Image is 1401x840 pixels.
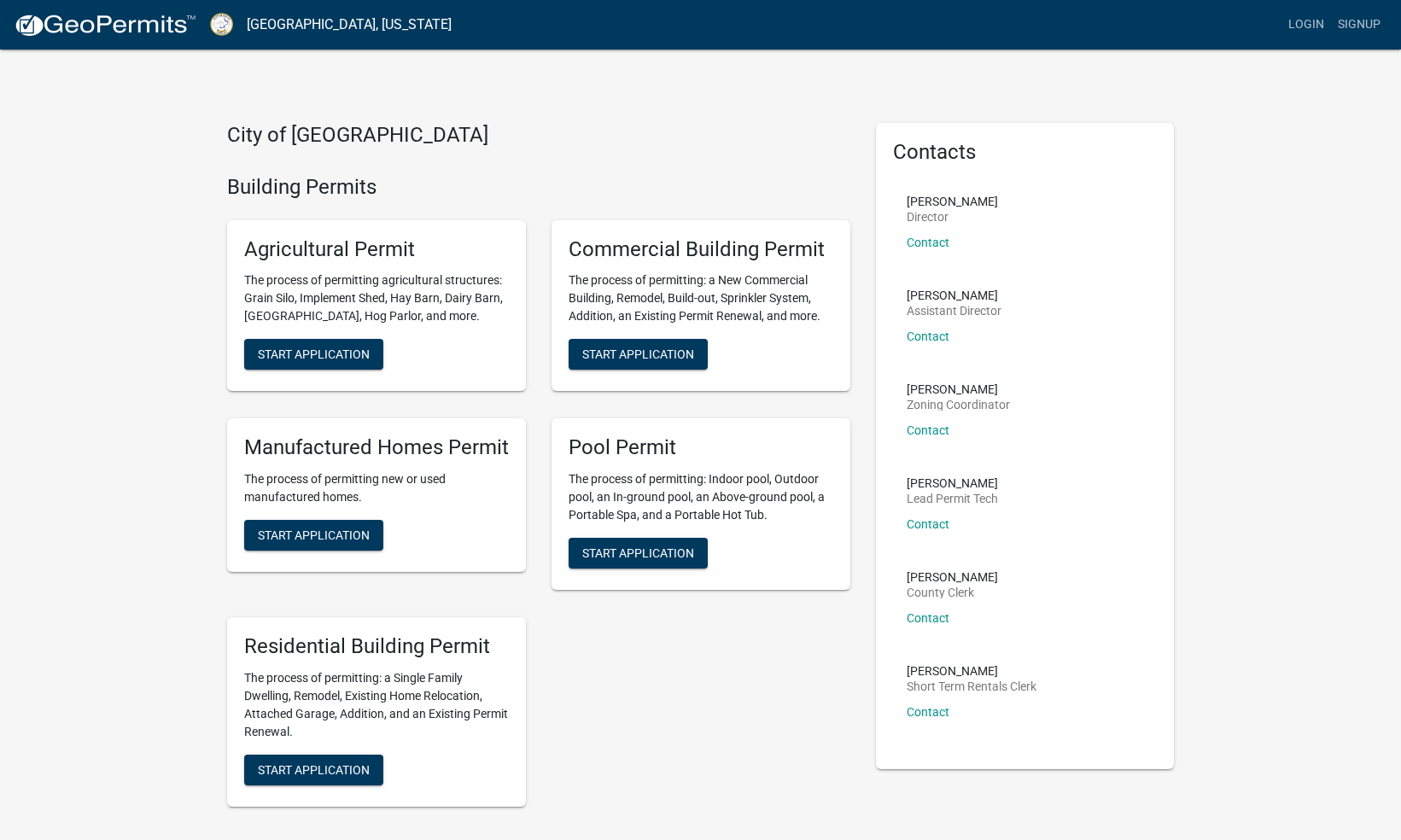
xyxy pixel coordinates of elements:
span: Start Application [582,546,694,560]
p: [PERSON_NAME] [907,383,1010,395]
span: Start Application [582,347,694,361]
p: The process of permitting new or used manufactured homes. [244,470,509,506]
span: Start Application [258,347,370,361]
p: Lead Permit Tech [907,493,998,505]
p: [PERSON_NAME] [907,195,998,207]
h5: Residential Building Permit [244,634,509,659]
a: Contact [907,517,949,531]
a: Signup [1331,9,1387,41]
h5: Agricultural Permit [244,237,509,262]
a: Login [1281,9,1331,41]
p: The process of permitting: Indoor pool, Outdoor pool, an In-ground pool, an Above-ground pool, a ... [569,470,833,524]
p: Zoning Coordinator [907,399,1010,411]
p: Director [907,211,998,223]
p: Short Term Rentals Clerk [907,680,1036,692]
p: Assistant Director [907,305,1001,317]
button: Start Application [569,339,708,370]
a: Contact [907,705,949,719]
p: County Clerk [907,586,998,598]
a: [GEOGRAPHIC_DATA], [US_STATE] [247,10,452,39]
p: The process of permitting agricultural structures: Grain Silo, Implement Shed, Hay Barn, Dairy Ba... [244,271,509,325]
p: [PERSON_NAME] [907,665,1036,677]
span: Start Application [258,528,370,542]
h4: City of [GEOGRAPHIC_DATA] [227,123,850,148]
h5: Manufactured Homes Permit [244,435,509,460]
img: Putnam County, Georgia [210,13,233,36]
h5: Contacts [893,140,1158,165]
h5: Pool Permit [569,435,833,460]
h4: Building Permits [227,175,850,200]
button: Start Application [244,339,383,370]
a: Contact [907,236,949,249]
button: Start Application [569,538,708,569]
a: Contact [907,611,949,625]
button: Start Application [244,520,383,551]
p: [PERSON_NAME] [907,571,998,583]
p: [PERSON_NAME] [907,477,998,489]
p: The process of permitting: a New Commercial Building, Remodel, Build-out, Sprinkler System, Addit... [569,271,833,325]
a: Contact [907,330,949,343]
p: The process of permitting: a Single Family Dwelling, Remodel, Existing Home Relocation, Attached ... [244,669,509,741]
h5: Commercial Building Permit [569,237,833,262]
a: Contact [907,423,949,437]
button: Start Application [244,755,383,785]
p: [PERSON_NAME] [907,289,1001,301]
span: Start Application [258,762,370,776]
